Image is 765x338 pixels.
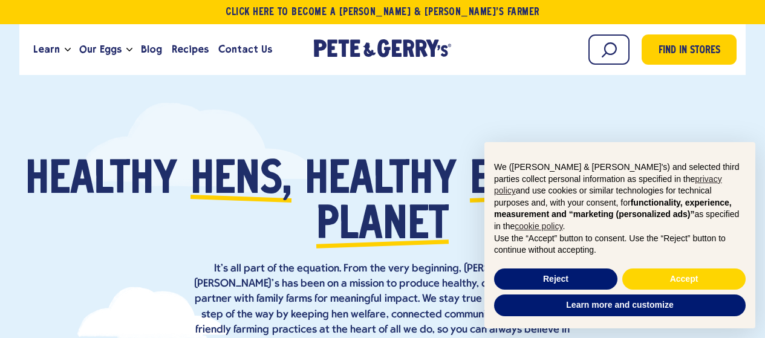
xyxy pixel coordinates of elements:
[588,34,630,65] input: Search
[515,221,562,231] a: cookie policy
[74,33,126,66] a: Our Eggs
[167,33,213,66] a: Recipes
[126,48,132,52] button: Open the dropdown menu for Our Eggs
[33,42,60,57] span: Learn
[642,34,737,65] a: Find in Stores
[190,158,291,204] span: hens,
[141,42,162,57] span: Blog
[65,48,71,52] button: Open the dropdown menu for Learn
[25,158,177,204] span: Healthy
[494,233,746,256] p: Use the “Accept” button to consent. Use the “Reject” button to continue without accepting.
[622,268,746,290] button: Accept
[79,42,122,57] span: Our Eggs
[213,33,277,66] a: Contact Us
[494,161,746,233] p: We ([PERSON_NAME] & [PERSON_NAME]'s) and selected third parties collect personal information as s...
[470,158,575,204] span: eggs,
[494,268,617,290] button: Reject
[659,43,720,59] span: Find in Stores
[316,204,449,249] span: planet
[172,42,209,57] span: Recipes
[305,158,457,204] span: healthy
[28,33,65,66] a: Learn
[218,42,272,57] span: Contact Us
[494,294,746,316] button: Learn more and customize
[136,33,167,66] a: Blog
